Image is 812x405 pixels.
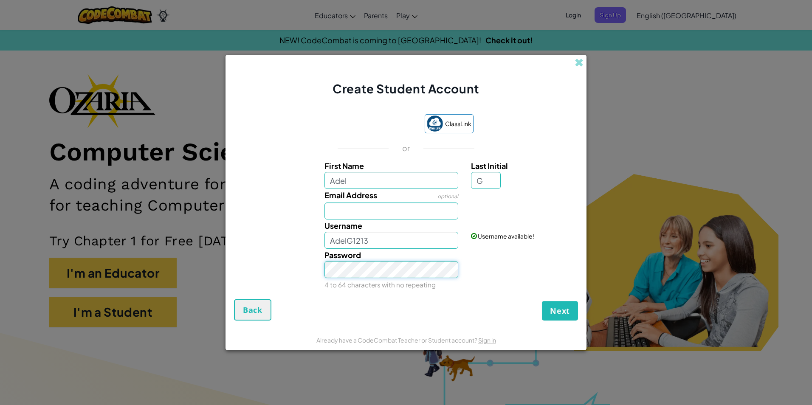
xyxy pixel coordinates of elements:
[437,193,458,200] span: optional
[445,118,471,130] span: ClassLink
[324,281,436,289] small: 4 to 64 characters with no repeating
[334,115,420,134] iframe: Sign in with Google Button
[478,336,496,344] a: Sign in
[550,306,570,316] span: Next
[234,299,271,321] button: Back
[243,305,262,315] span: Back
[324,190,377,200] span: Email Address
[316,336,478,344] span: Already have a CodeCombat Teacher or Student account?
[402,143,410,153] p: or
[542,301,578,321] button: Next
[471,161,508,171] span: Last Initial
[478,232,534,240] span: Username available!
[324,161,364,171] span: First Name
[324,250,361,260] span: Password
[333,81,479,96] span: Create Student Account
[324,221,362,231] span: Username
[427,115,443,132] img: classlink-logo-small.png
